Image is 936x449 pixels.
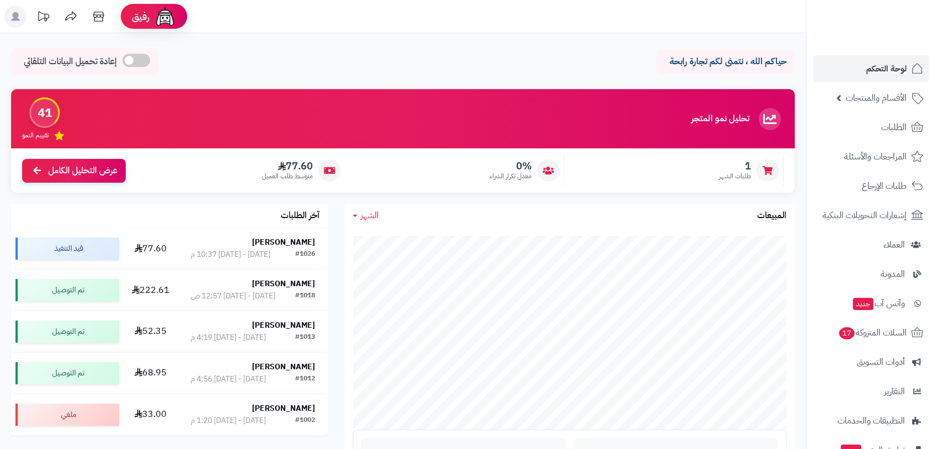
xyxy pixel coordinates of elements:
span: أدوات التسويق [857,354,905,370]
td: 52.35 [124,311,177,352]
div: تم التوصيل [16,321,119,343]
div: [DATE] - [DATE] 12:57 ص [191,291,275,302]
span: طلبات الشهر [719,172,751,181]
a: لوحة التحكم [813,55,929,82]
a: عرض التحليل الكامل [22,159,126,183]
strong: [PERSON_NAME] [252,361,315,373]
div: [DATE] - [DATE] 10:37 م [191,249,270,260]
div: قيد التنفيذ [16,238,119,260]
span: عرض التحليل الكامل [48,164,117,177]
div: تم التوصيل [16,279,119,301]
a: المدونة [813,261,929,287]
span: العملاء [883,237,905,252]
a: السلات المتروكة17 [813,319,929,346]
span: التطبيقات والخدمات [837,413,905,429]
span: إشعارات التحويلات البنكية [822,208,907,223]
div: [DATE] - [DATE] 1:20 م [191,415,266,426]
span: وآتس آب [852,296,905,311]
strong: [PERSON_NAME] [252,319,315,331]
div: #1002 [295,415,315,426]
span: المراجعات والأسئلة [844,149,907,164]
img: ai-face.png [154,6,176,28]
span: إعادة تحميل البيانات التلقائي [24,55,117,68]
span: تقييم النمو [22,131,49,140]
a: العملاء [813,231,929,258]
div: ملغي [16,404,119,426]
span: 17 [839,327,855,339]
a: طلبات الإرجاع [813,173,929,199]
span: متوسط طلب العميل [262,172,313,181]
span: 1 [719,160,751,172]
div: [DATE] - [DATE] 4:19 م [191,332,266,343]
span: 0% [490,160,532,172]
a: أدوات التسويق [813,349,929,375]
td: 77.60 [124,228,177,269]
span: التقارير [884,384,905,399]
div: #1012 [295,374,315,385]
span: الشهر [361,209,379,222]
strong: [PERSON_NAME] [252,236,315,248]
span: جديد [853,298,873,310]
a: الشهر [353,209,379,222]
a: الطلبات [813,114,929,141]
span: الأقسام والمنتجات [846,90,907,106]
span: المدونة [881,266,905,282]
span: الطلبات [881,120,907,135]
a: وآتس آبجديد [813,290,929,317]
div: [DATE] - [DATE] 4:56 م [191,374,266,385]
a: تحديثات المنصة [29,6,57,30]
div: #1018 [295,291,315,302]
strong: [PERSON_NAME] [252,278,315,290]
span: معدل تكرار الشراء [490,172,532,181]
span: السلات المتروكة [838,325,907,340]
strong: [PERSON_NAME] [252,402,315,414]
h3: المبيعات [757,211,786,221]
div: تم التوصيل [16,362,119,384]
td: 33.00 [124,394,177,435]
h3: تحليل نمو المتجر [691,114,749,124]
div: #1013 [295,332,315,343]
div: #1026 [295,249,315,260]
span: 77.60 [262,160,313,172]
span: رفيق [132,10,150,23]
a: إشعارات التحويلات البنكية [813,202,929,229]
p: حياكم الله ، نتمنى لكم تجارة رابحة [665,55,786,68]
span: طلبات الإرجاع [862,178,907,194]
a: التطبيقات والخدمات [813,407,929,434]
span: لوحة التحكم [866,61,907,76]
a: المراجعات والأسئلة [813,143,929,170]
td: 222.61 [124,270,177,311]
a: التقارير [813,378,929,405]
td: 68.95 [124,353,177,394]
h3: آخر الطلبات [281,211,320,221]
